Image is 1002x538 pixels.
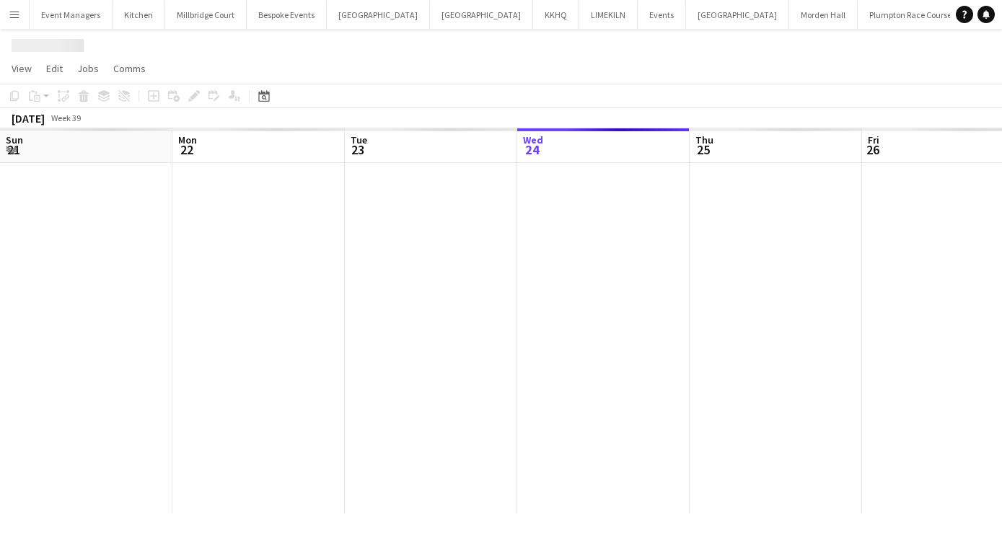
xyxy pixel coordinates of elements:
[533,1,579,29] button: KKHQ
[30,1,113,29] button: Event Managers
[77,62,99,75] span: Jobs
[4,141,23,158] span: 21
[40,59,69,78] a: Edit
[178,133,197,146] span: Mon
[48,113,84,123] span: Week 39
[866,141,879,158] span: 26
[6,133,23,146] span: Sun
[348,141,367,158] span: 23
[868,133,879,146] span: Fri
[113,1,165,29] button: Kitchen
[165,1,247,29] button: Millbridge Court
[579,1,638,29] button: LIMEKILN
[430,1,533,29] button: [GEOGRAPHIC_DATA]
[176,141,197,158] span: 22
[695,133,713,146] span: Thu
[521,141,543,158] span: 24
[46,62,63,75] span: Edit
[71,59,105,78] a: Jobs
[523,133,543,146] span: Wed
[12,62,32,75] span: View
[327,1,430,29] button: [GEOGRAPHIC_DATA]
[113,62,146,75] span: Comms
[351,133,367,146] span: Tue
[686,1,789,29] button: [GEOGRAPHIC_DATA]
[693,141,713,158] span: 25
[638,1,686,29] button: Events
[247,1,327,29] button: Bespoke Events
[6,59,38,78] a: View
[107,59,151,78] a: Comms
[789,1,858,29] button: Morden Hall
[858,1,964,29] button: Plumpton Race Course
[12,111,45,125] div: [DATE]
